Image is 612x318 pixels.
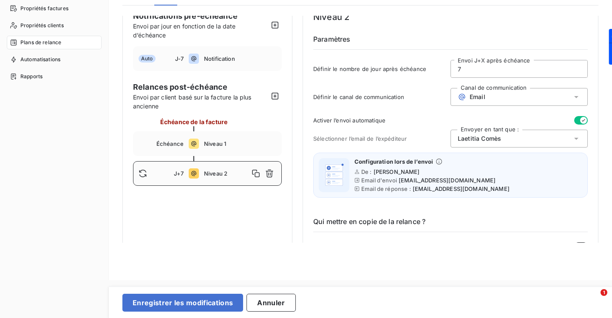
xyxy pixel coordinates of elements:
[313,135,450,142] span: Sélectionner l’email de l’expéditeur
[20,73,42,80] span: Rapports
[174,170,184,177] span: J+7
[470,94,485,100] span: Email
[399,177,496,184] span: [EMAIL_ADDRESS][DOMAIN_NAME]
[7,36,102,49] a: Plans de relance
[354,158,433,165] span: Configuration lors de l’envoi
[313,94,450,100] span: Définir le canal de communication
[320,162,348,189] img: illustration helper email
[313,65,450,72] span: Définir le nombre de jour après échéance
[361,168,372,175] span: De :
[139,55,156,62] span: Auto
[413,185,510,192] span: [EMAIL_ADDRESS][DOMAIN_NAME]
[20,56,60,63] span: Automatisations
[7,70,102,83] a: Rapports
[133,93,268,111] span: Envoi par client basé sur la facture la plus ancienne
[601,289,607,296] span: 1
[133,81,268,93] span: Relances post-échéance
[583,289,603,309] iframe: Intercom live chat
[361,177,397,184] span: Email d'envoi
[313,117,385,124] span: Activer l’envoi automatique
[361,185,411,192] span: Email de réponse :
[133,11,238,20] span: Notifications pré-échéance
[313,34,588,50] h6: Paramètres
[175,55,184,62] span: J-7
[7,2,102,15] a: Propriétés factures
[7,19,102,32] a: Propriétés clients
[20,39,61,46] span: Plans de relance
[313,216,588,232] h6: Qui mettre en copie de la relance ?
[204,170,249,177] span: Niveau 2
[133,23,236,39] span: Envoi par jour en fonction de la date d’échéance
[204,55,276,62] span: Notification
[160,117,227,126] span: Échéance de la facture
[156,140,184,147] span: Échéance
[374,168,420,175] span: [PERSON_NAME]
[20,22,64,29] span: Propriétés clients
[204,140,276,147] span: Niveau 1
[20,5,68,12] span: Propriétés factures
[458,134,501,143] span: Laetitia Comès
[7,53,102,66] a: Automatisations
[313,10,588,24] h4: Niveau 2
